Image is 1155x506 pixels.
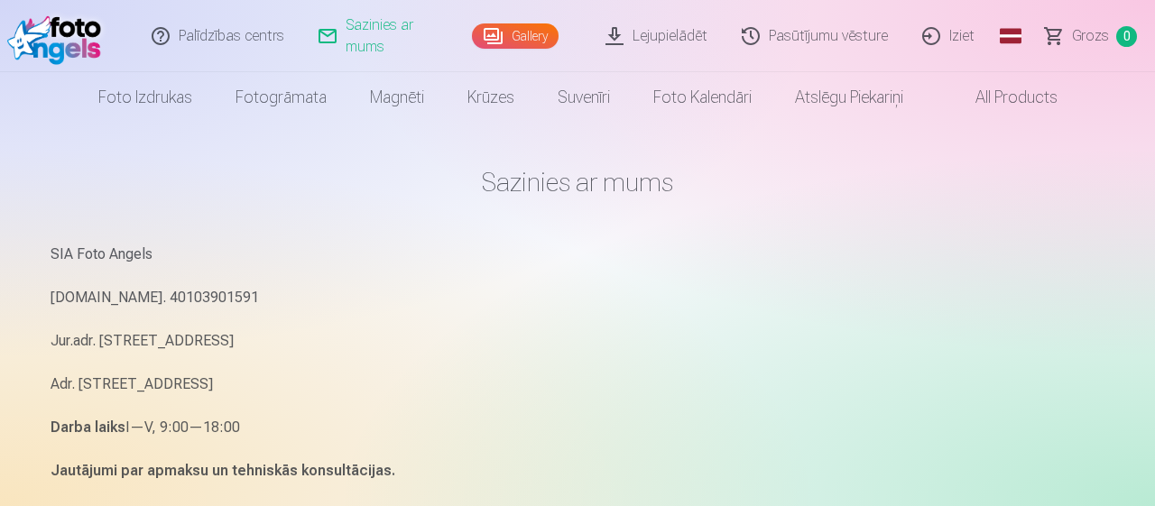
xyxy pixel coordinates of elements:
p: [DOMAIN_NAME]. 40103901591 [51,285,1104,310]
img: /fa1 [7,7,110,65]
strong: Darba laiks [51,419,125,436]
a: Magnēti [348,72,446,123]
a: Krūzes [446,72,536,123]
p: Adr. [STREET_ADDRESS] [51,372,1104,397]
p: I—V, 9:00—18:00 [51,415,1104,440]
a: Fotogrāmata [214,72,348,123]
strong: Jautājumi par apmaksu un tehniskās konsultācijas. [51,462,395,479]
span: 0 [1116,26,1137,47]
a: Suvenīri [536,72,632,123]
a: Gallery [472,23,559,49]
a: Foto izdrukas [77,72,214,123]
a: Atslēgu piekariņi [773,72,925,123]
a: Foto kalendāri [632,72,773,123]
p: SIA Foto Angels [51,242,1104,267]
a: All products [925,72,1079,123]
p: Jur.adr. [STREET_ADDRESS] [51,328,1104,354]
h1: Sazinies ar mums [51,166,1104,198]
span: Grozs [1072,25,1109,47]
